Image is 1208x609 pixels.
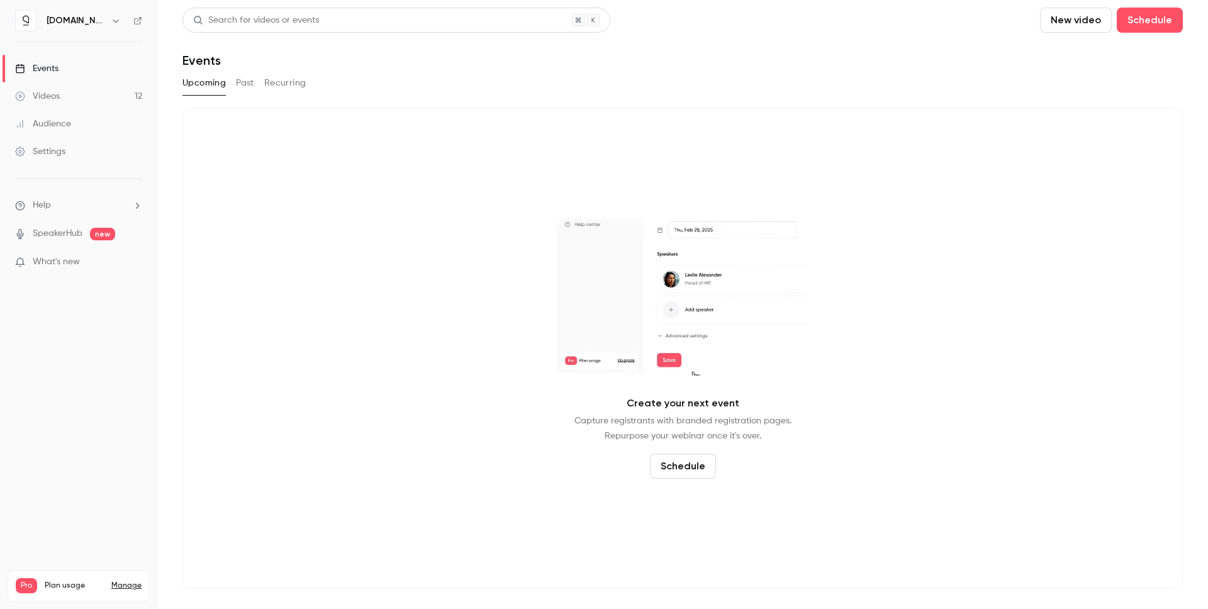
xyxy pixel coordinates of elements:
[90,228,115,240] span: new
[15,90,60,103] div: Videos
[47,14,106,27] h6: [DOMAIN_NAME]
[16,11,36,31] img: quico.io
[127,257,142,268] iframe: Noticeable Trigger
[182,73,226,93] button: Upcoming
[1040,8,1112,33] button: New video
[193,14,319,27] div: Search for videos or events
[236,73,254,93] button: Past
[16,578,37,593] span: Pro
[627,396,739,411] p: Create your next event
[111,581,142,591] a: Manage
[15,199,142,212] li: help-dropdown-opener
[1117,8,1183,33] button: Schedule
[15,145,65,158] div: Settings
[33,255,80,269] span: What's new
[574,413,791,444] p: Capture registrants with branded registration pages. Repurpose your webinar once it's over.
[33,227,82,240] a: SpeakerHub
[650,454,716,479] button: Schedule
[15,118,71,130] div: Audience
[33,199,51,212] span: Help
[45,581,104,591] span: Plan usage
[264,73,306,93] button: Recurring
[15,62,59,75] div: Events
[182,53,221,68] h1: Events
